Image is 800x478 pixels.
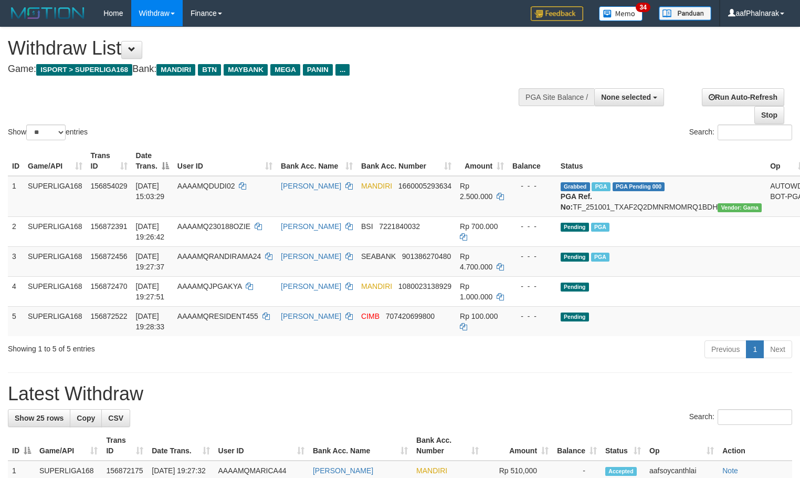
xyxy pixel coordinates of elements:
[722,466,738,475] a: Note
[531,6,583,21] img: Feedback.jpg
[689,124,792,140] label: Search:
[398,182,451,190] span: Copy 1660005293634 to clipboard
[561,253,589,262] span: Pending
[173,146,277,176] th: User ID: activate to sort column ascending
[8,306,24,336] td: 5
[605,467,637,476] span: Accepted
[8,383,792,404] h1: Latest Withdraw
[177,182,235,190] span: AAAAMQDUDI02
[591,223,609,232] span: Marked by aafsoycanthlai
[8,146,24,176] th: ID
[398,282,451,290] span: Copy 1080023138929 to clipboard
[156,64,195,76] span: MANDIRI
[224,64,268,76] span: MAYBANK
[214,431,309,461] th: User ID: activate to sort column ascending
[718,203,762,212] span: Vendor URL: https://trx31.1velocity.biz
[101,409,130,427] a: CSV
[592,182,610,191] span: Marked by aafsoycanthlai
[594,88,664,106] button: None selected
[70,409,102,427] a: Copy
[15,414,64,422] span: Show 25 rows
[512,311,552,321] div: - - -
[460,252,492,271] span: Rp 4.700.000
[136,182,165,201] span: [DATE] 15:03:29
[460,182,492,201] span: Rp 2.500.000
[512,181,552,191] div: - - -
[198,64,221,76] span: BTN
[35,431,102,461] th: Game/API: activate to sort column ascending
[460,282,492,301] span: Rp 1.000.000
[8,276,24,306] td: 4
[8,246,24,276] td: 3
[177,312,258,320] span: AAAAMQRESIDENT455
[270,64,300,76] span: MEGA
[659,6,711,20] img: panduan.png
[601,431,645,461] th: Status: activate to sort column ascending
[24,216,87,246] td: SUPERLIGA168
[613,182,665,191] span: PGA Pending
[24,276,87,306] td: SUPERLIGA168
[136,222,165,241] span: [DATE] 19:26:42
[599,6,643,21] img: Button%20Memo.svg
[361,312,380,320] span: CIMB
[512,281,552,292] div: - - -
[556,176,766,217] td: TF_251001_TXAF2Q2DMNRMOMRQ1BDH
[177,252,261,261] span: AAAAMQRANDIRAMA24
[512,251,552,262] div: - - -
[702,88,784,106] a: Run Auto-Refresh
[136,312,165,331] span: [DATE] 19:28:33
[77,414,95,422] span: Copy
[303,64,333,76] span: PANIN
[36,64,132,76] span: ISPORT > SUPERLIGA168
[108,414,123,422] span: CSV
[636,3,650,12] span: 34
[281,312,341,320] a: [PERSON_NAME]
[8,176,24,217] td: 1
[102,431,148,461] th: Trans ID: activate to sort column ascending
[8,431,35,461] th: ID: activate to sort column descending
[91,282,128,290] span: 156872470
[561,182,590,191] span: Grabbed
[561,192,592,211] b: PGA Ref. No:
[460,222,498,231] span: Rp 700.000
[281,282,341,290] a: [PERSON_NAME]
[386,312,435,320] span: Copy 707420699800 to clipboard
[24,246,87,276] td: SUPERLIGA168
[483,431,553,461] th: Amount: activate to sort column ascending
[335,64,350,76] span: ...
[277,146,357,176] th: Bank Acc. Name: activate to sort column ascending
[718,124,792,140] input: Search:
[561,223,589,232] span: Pending
[281,252,341,261] a: [PERSON_NAME]
[8,38,523,59] h1: Withdraw List
[704,340,746,358] a: Previous
[718,409,792,425] input: Search:
[26,124,66,140] select: Showentries
[361,222,373,231] span: BSI
[136,282,165,301] span: [DATE] 19:27:51
[379,222,420,231] span: Copy 7221840032 to clipboard
[24,176,87,217] td: SUPERLIGA168
[309,431,412,461] th: Bank Acc. Name: activate to sort column ascending
[645,431,718,461] th: Op: activate to sort column ascending
[136,252,165,271] span: [DATE] 19:27:37
[416,466,447,475] span: MANDIRI
[8,5,88,21] img: MOTION_logo.png
[519,88,594,106] div: PGA Site Balance /
[746,340,764,358] a: 1
[754,106,784,124] a: Stop
[361,182,392,190] span: MANDIRI
[8,64,523,75] h4: Game: Bank:
[91,252,128,261] span: 156872456
[91,312,128,320] span: 156872522
[508,146,556,176] th: Balance
[689,409,792,425] label: Search:
[8,409,70,427] a: Show 25 rows
[361,252,396,261] span: SEABANK
[553,431,601,461] th: Balance: activate to sort column ascending
[177,282,242,290] span: AAAAMQJPGAKYA
[148,431,214,461] th: Date Trans.: activate to sort column ascending
[361,282,392,290] span: MANDIRI
[561,283,589,292] span: Pending
[132,146,173,176] th: Date Trans.: activate to sort column descending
